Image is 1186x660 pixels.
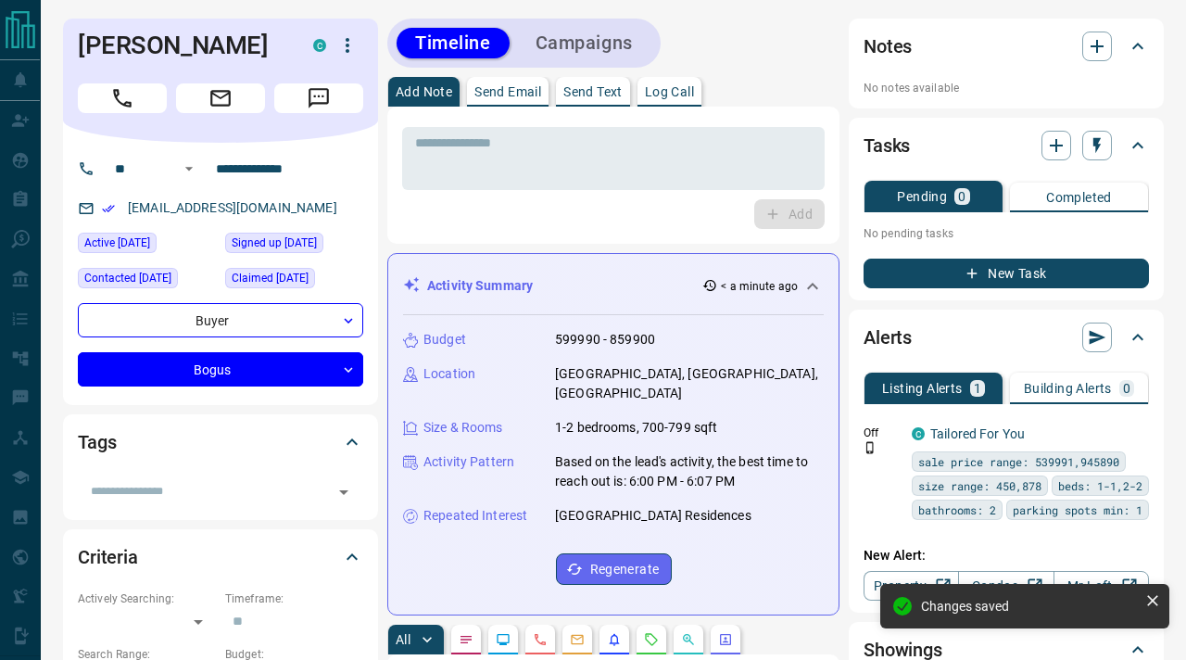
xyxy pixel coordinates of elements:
p: 0 [1123,382,1130,395]
button: Timeline [397,28,510,58]
span: bathrooms: 2 [918,501,996,519]
div: Sat Feb 20 2021 [225,233,363,259]
div: Sat Feb 20 2021 [225,268,363,294]
p: [GEOGRAPHIC_DATA] Residences [555,506,751,526]
div: Alerts [864,315,1149,360]
p: No pending tasks [864,220,1149,247]
div: condos.ca [313,39,326,52]
span: Email [176,83,265,113]
p: Add Note [396,85,452,98]
span: size range: 450,878 [918,476,1041,495]
span: Call [78,83,167,113]
p: Completed [1046,191,1112,204]
a: Tailored For You [930,426,1025,441]
p: 1-2 bedrooms, 700-799 sqft [555,418,717,438]
svg: Opportunities [681,632,696,647]
p: Repeated Interest [423,506,527,526]
button: Regenerate [556,553,672,585]
span: Claimed [DATE] [232,269,309,287]
button: New Task [864,259,1149,288]
p: Log Call [645,85,694,98]
div: Buyer [78,303,363,337]
p: Location [423,364,475,384]
div: Changes saved [921,599,1138,614]
p: Listing Alerts [882,382,963,395]
a: Property [864,571,959,601]
h2: Criteria [78,542,138,572]
svg: Calls [533,632,548,647]
p: Activity Pattern [423,452,514,472]
svg: Push Notification Only [864,441,877,454]
p: 0 [958,190,965,203]
h2: Alerts [864,323,912,352]
div: Activity Summary< a minute ago [403,269,824,303]
span: sale price range: 539991,945890 [918,452,1119,471]
p: 1 [974,382,981,395]
button: Campaigns [517,28,651,58]
span: parking spots min: 1 [1013,501,1142,519]
a: Mr.Loft [1054,571,1149,601]
p: All [396,633,410,646]
p: [GEOGRAPHIC_DATA], [GEOGRAPHIC_DATA], [GEOGRAPHIC_DATA] [555,364,824,403]
h1: [PERSON_NAME] [78,31,285,60]
p: Pending [897,190,947,203]
p: Building Alerts [1024,382,1112,395]
button: Open [331,479,357,505]
p: Send Text [563,85,623,98]
svg: Notes [459,632,473,647]
p: 599990 - 859900 [555,330,655,349]
span: beds: 1-1,2-2 [1058,476,1142,495]
p: Activity Summary [427,276,533,296]
span: Active [DATE] [84,234,150,252]
div: Tasks [864,123,1149,168]
p: < a minute ago [721,278,798,295]
span: Message [274,83,363,113]
div: condos.ca [912,427,925,440]
a: Condos [958,571,1054,601]
div: Sat Feb 20 2021 [78,268,216,294]
div: Bogus [78,352,363,387]
svg: Agent Actions [718,632,733,647]
p: Actively Searching: [78,590,216,607]
p: Timeframe: [225,590,363,607]
svg: Email Verified [102,202,115,215]
div: Tags [78,420,363,464]
svg: Listing Alerts [607,632,622,647]
p: Based on the lead's activity, the best time to reach out is: 6:00 PM - 6:07 PM [555,452,824,491]
p: Budget [423,330,466,349]
p: Size & Rooms [423,418,503,438]
div: Criteria [78,535,363,579]
h2: Tasks [864,131,910,160]
button: Open [178,158,200,180]
h2: Notes [864,32,912,61]
h2: Tags [78,427,116,457]
p: Off [864,425,901,441]
div: Wed Jul 30 2025 [78,233,216,259]
a: [EMAIL_ADDRESS][DOMAIN_NAME] [128,200,337,215]
svg: Requests [644,632,659,647]
svg: Lead Browsing Activity [496,632,511,647]
p: Send Email [474,85,541,98]
span: Signed up [DATE] [232,234,317,252]
svg: Emails [570,632,585,647]
div: Notes [864,24,1149,69]
p: New Alert: [864,546,1149,565]
span: Contacted [DATE] [84,269,171,287]
p: No notes available [864,80,1149,96]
